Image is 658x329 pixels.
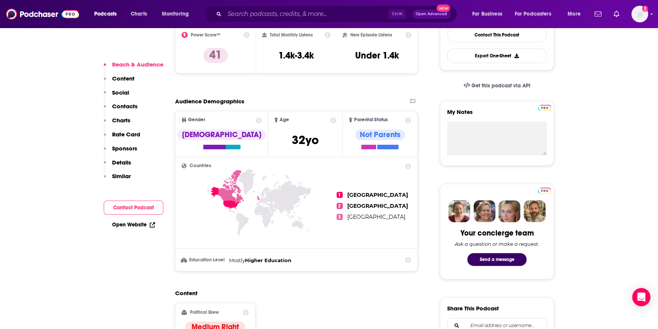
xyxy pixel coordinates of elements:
a: Pro website [538,104,551,111]
div: Open Intercom Messenger [632,288,650,306]
p: Reach & Audience [112,61,163,68]
h2: Content [175,289,411,297]
span: More [568,9,580,19]
img: Podchaser Pro [538,105,551,111]
span: Countries [190,163,211,168]
a: Contact This Podcast [447,27,547,42]
span: Gender [188,117,205,122]
svg: Add a profile image [642,6,648,12]
p: Details [112,159,131,166]
span: Logged in as BenLaurro [631,6,648,22]
button: Contacts [104,103,138,117]
div: Ask a question or make a request. [455,241,539,247]
span: New [437,5,450,12]
span: 3 [337,214,343,220]
span: Charts [131,9,147,19]
button: Similar [104,172,131,187]
button: Charts [104,117,130,131]
div: Search podcasts, credits, & more... [211,5,464,23]
button: Sponsors [104,145,137,159]
input: Search podcasts, credits, & more... [225,8,388,20]
span: [GEOGRAPHIC_DATA] [347,202,408,209]
a: Get this podcast via API [457,76,536,95]
h2: Total Monthly Listens [270,32,313,38]
span: Mostly [229,257,245,263]
p: Content [112,75,134,82]
p: Social [112,89,129,96]
span: Open Advanced [416,12,447,16]
img: Podchaser - Follow, Share and Rate Podcasts [6,7,79,21]
p: Similar [112,172,131,180]
a: Show notifications dropdown [611,8,622,21]
span: For Podcasters [515,9,551,19]
span: Parental Status [354,117,388,122]
p: Rate Card [112,131,140,138]
img: Podchaser Pro [538,188,551,194]
span: Get this podcast via API [471,82,530,89]
div: [DEMOGRAPHIC_DATA] [177,130,266,140]
button: Show profile menu [631,6,648,22]
h2: Power Score™ [191,32,220,38]
button: Send a message [467,253,527,266]
h3: Share This Podcast [447,305,499,312]
button: Contact Podcast [104,201,163,215]
p: Contacts [112,103,138,110]
a: Charts [126,8,152,20]
a: Pro website [538,187,551,194]
h2: New Episode Listens [350,32,392,38]
p: Charts [112,117,130,124]
button: open menu [157,8,199,20]
h3: 1.4k-3.4k [278,50,314,61]
button: Open AdvancedNew [412,9,451,19]
button: open menu [562,8,590,20]
span: Age [280,117,289,122]
img: Jules Profile [498,200,520,222]
button: open menu [510,8,562,20]
a: Show notifications dropdown [592,8,604,21]
span: [GEOGRAPHIC_DATA] [347,214,405,220]
span: For Business [472,9,502,19]
div: Not Parents [355,130,405,140]
h2: Audience Demographics [175,98,244,105]
span: Podcasts [94,9,117,19]
span: 32 yo [292,133,319,147]
span: Ctrl K [388,9,406,19]
p: 41 [203,48,228,63]
button: Rate Card [104,131,140,145]
button: Details [104,159,131,173]
button: Social [104,89,129,103]
span: 1 [337,192,343,198]
h3: Education Level [182,258,226,263]
img: User Profile [631,6,648,22]
a: Open Website [112,221,155,228]
img: Jon Profile [524,200,546,222]
span: Monitoring [162,9,189,19]
h2: Political Skew [190,310,219,315]
button: Content [104,75,134,89]
label: My Notes [447,108,547,122]
button: Export One-Sheet [447,48,547,63]
button: open menu [467,8,512,20]
img: Barbara Profile [473,200,495,222]
div: Your concierge team [460,228,534,238]
h3: Under 1.4k [355,50,399,61]
button: open menu [89,8,127,20]
span: Higher Education [245,257,291,263]
span: 2 [337,203,343,209]
p: Sponsors [112,145,137,152]
button: Reach & Audience [104,61,163,75]
img: Sydney Profile [448,200,470,222]
span: [GEOGRAPHIC_DATA] [347,191,408,198]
